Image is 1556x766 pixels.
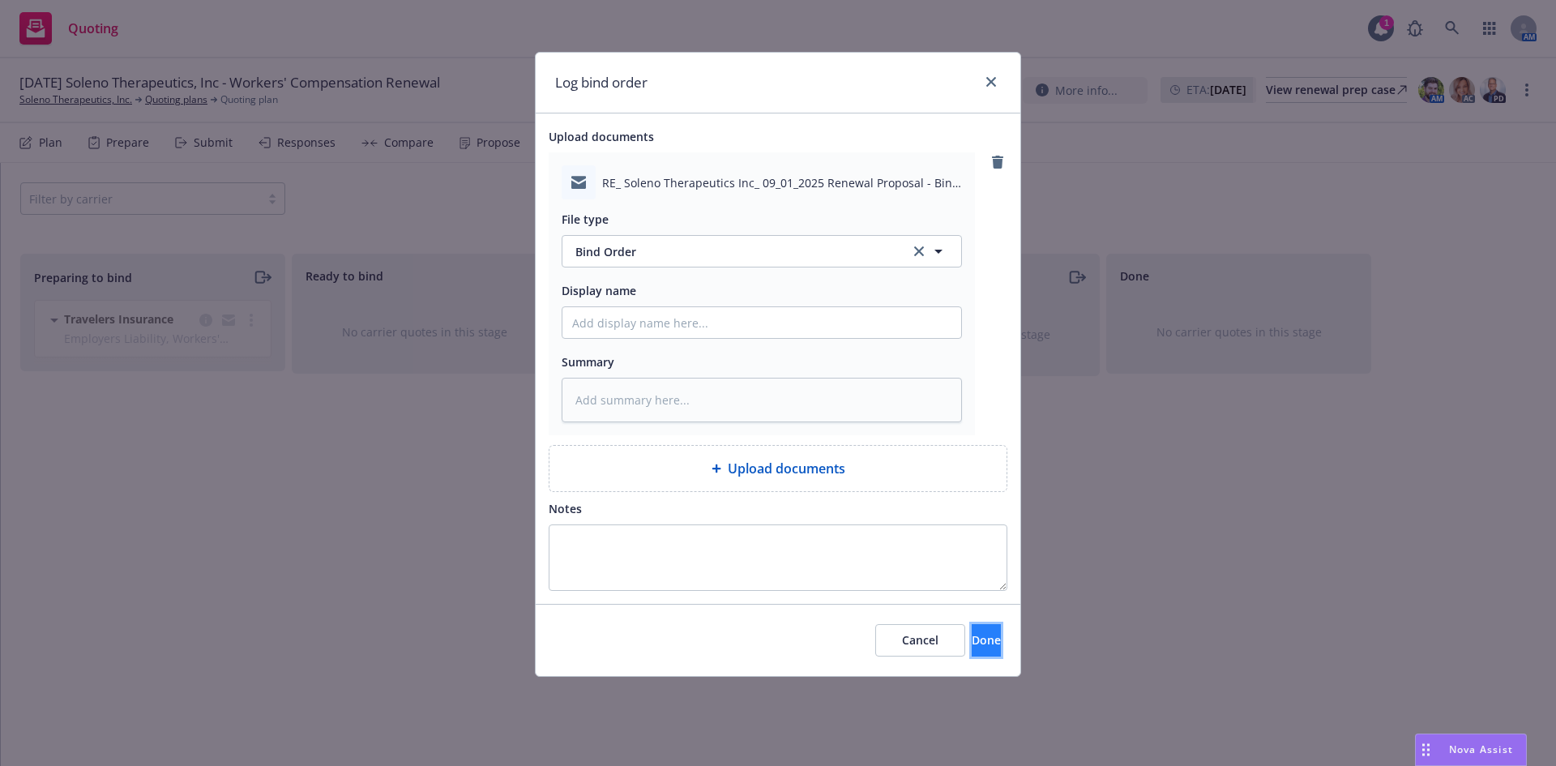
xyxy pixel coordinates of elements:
[575,243,893,260] span: Bind Order
[902,632,938,648] span: Cancel
[1415,734,1527,766] button: Nova Assist
[555,72,648,93] h1: Log bind order
[972,632,1001,648] span: Done
[972,624,1001,657] button: Done
[909,242,929,261] a: clear selection
[549,445,1007,492] div: Upload documents
[562,283,636,298] span: Display name
[728,459,845,478] span: Upload documents
[875,624,965,657] button: Cancel
[981,72,1001,92] a: close
[562,307,961,338] input: Add display name here...
[549,129,654,144] span: Upload documents
[988,152,1007,172] a: remove
[562,235,962,267] button: Bind Orderclear selection
[1449,742,1513,756] span: Nova Assist
[602,174,962,191] span: RE_ Soleno Therapeutics Inc_ 09_01_2025 Renewal Proposal - Bind Request.msg
[549,501,582,516] span: Notes
[562,354,614,370] span: Summary
[1416,734,1436,765] div: Drag to move
[562,212,609,227] span: File type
